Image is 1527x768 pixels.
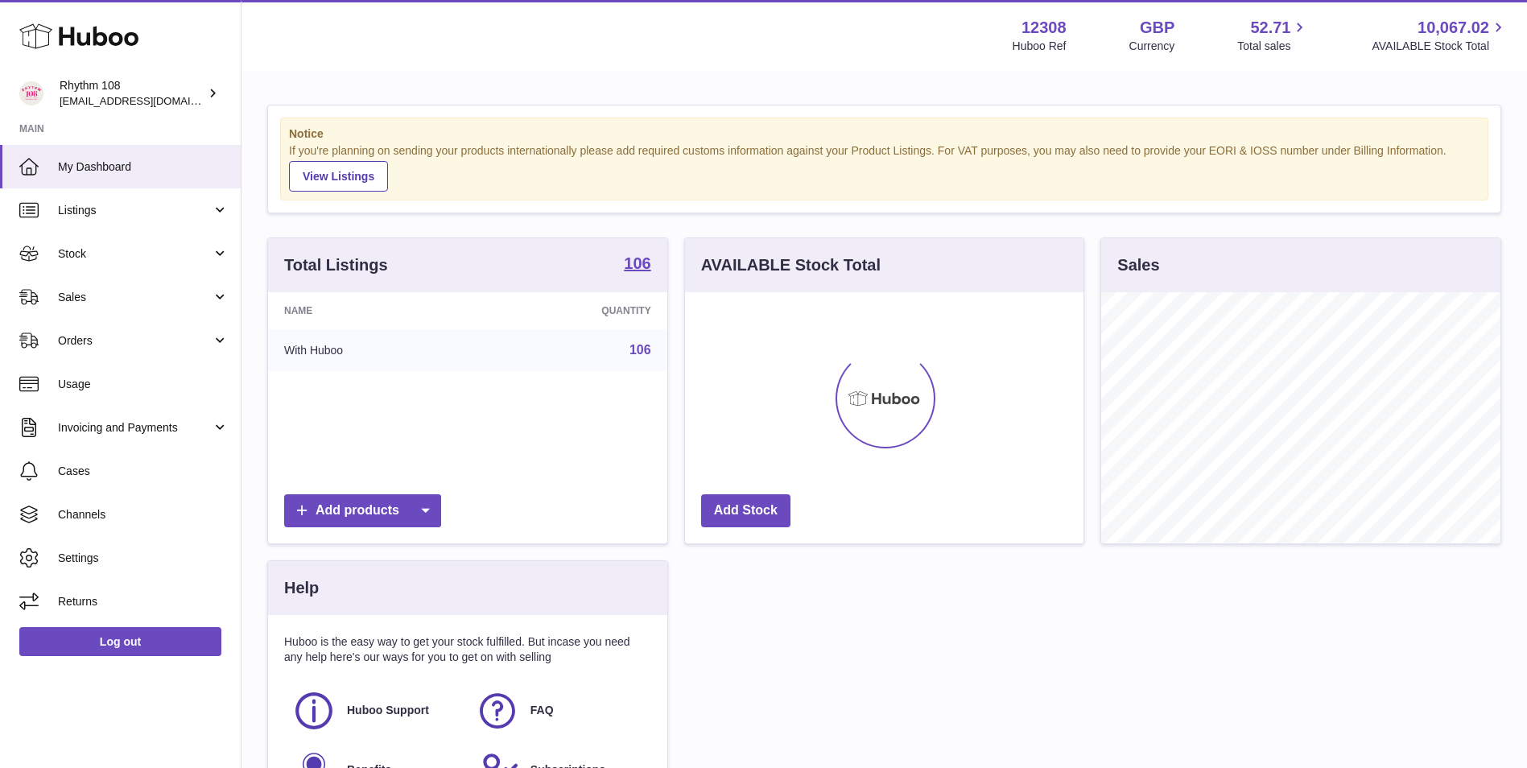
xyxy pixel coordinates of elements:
td: With Huboo [268,329,478,371]
span: Settings [58,551,229,566]
h3: Total Listings [284,254,388,276]
span: Channels [58,507,229,522]
strong: Notice [289,126,1480,142]
a: Huboo Support [292,689,460,733]
span: Listings [58,203,212,218]
span: Huboo Support [347,703,429,718]
div: Currency [1129,39,1175,54]
th: Quantity [478,292,667,329]
div: Rhythm 108 [60,78,204,109]
img: internalAdmin-12308@internal.huboo.com [19,81,43,105]
a: 10,067.02 AVAILABLE Stock Total [1372,17,1508,54]
span: Total sales [1237,39,1309,54]
strong: 12308 [1021,17,1067,39]
h3: AVAILABLE Stock Total [701,254,881,276]
span: 10,067.02 [1418,17,1489,39]
h3: Help [284,577,319,599]
a: View Listings [289,161,388,192]
a: FAQ [476,689,643,733]
th: Name [268,292,478,329]
div: Huboo Ref [1013,39,1067,54]
span: Returns [58,594,229,609]
span: AVAILABLE Stock Total [1372,39,1508,54]
span: Invoicing and Payments [58,420,212,436]
span: Usage [58,377,229,392]
span: FAQ [530,703,554,718]
a: Add products [284,494,441,527]
span: Stock [58,246,212,262]
a: 106 [629,343,651,357]
span: [EMAIL_ADDRESS][DOMAIN_NAME] [60,94,237,107]
a: Log out [19,627,221,656]
span: 52.71 [1250,17,1290,39]
p: Huboo is the easy way to get your stock fulfilled. But incase you need any help here's our ways f... [284,634,651,665]
span: My Dashboard [58,159,229,175]
span: Cases [58,464,229,479]
a: 106 [624,255,650,275]
strong: 106 [624,255,650,271]
span: Orders [58,333,212,349]
span: Sales [58,290,212,305]
a: Add Stock [701,494,790,527]
div: If you're planning on sending your products internationally please add required customs informati... [289,143,1480,192]
h3: Sales [1117,254,1159,276]
strong: GBP [1140,17,1174,39]
a: 52.71 Total sales [1237,17,1309,54]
